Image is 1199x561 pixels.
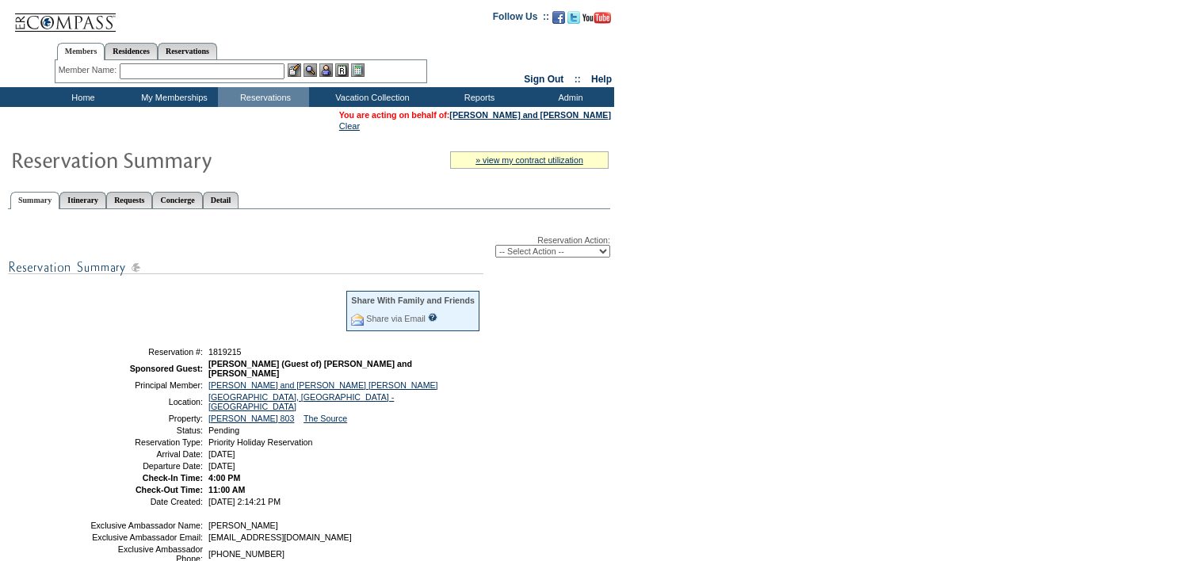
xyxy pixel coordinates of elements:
[339,110,611,120] span: You are acting on behalf of:
[304,63,317,77] img: View
[208,380,438,390] a: [PERSON_NAME] and [PERSON_NAME] [PERSON_NAME]
[136,485,203,494] strong: Check-Out Time:
[351,63,365,77] img: b_calculator.gif
[208,485,245,494] span: 11:00 AM
[218,87,309,107] td: Reservations
[127,87,218,107] td: My Memberships
[208,414,294,423] a: [PERSON_NAME] 803
[428,313,437,322] input: What is this?
[208,473,240,483] span: 4:00 PM
[90,414,203,423] td: Property:
[90,426,203,435] td: Status:
[208,549,284,559] span: [PHONE_NUMBER]
[158,43,217,59] a: Reservations
[90,497,203,506] td: Date Created:
[106,192,152,208] a: Requests
[8,235,610,258] div: Reservation Action:
[475,155,583,165] a: » view my contract utilization
[90,347,203,357] td: Reservation #:
[288,63,301,77] img: b_edit.gif
[59,63,120,77] div: Member Name:
[432,87,523,107] td: Reports
[591,74,612,85] a: Help
[208,437,312,447] span: Priority Holiday Reservation
[10,192,59,209] a: Summary
[567,11,580,24] img: Follow us on Twitter
[130,364,203,373] strong: Sponsored Guest:
[449,110,611,120] a: [PERSON_NAME] and [PERSON_NAME]
[493,10,549,29] td: Follow Us ::
[90,521,203,530] td: Exclusive Ambassador Name:
[567,16,580,25] a: Follow us on Twitter
[59,192,106,208] a: Itinerary
[523,87,614,107] td: Admin
[90,437,203,447] td: Reservation Type:
[208,426,239,435] span: Pending
[208,449,235,459] span: [DATE]
[105,43,158,59] a: Residences
[36,87,127,107] td: Home
[575,74,581,85] span: ::
[335,63,349,77] img: Reservations
[304,414,347,423] a: The Source
[309,87,432,107] td: Vacation Collection
[152,192,202,208] a: Concierge
[524,74,563,85] a: Sign Out
[203,192,239,208] a: Detail
[582,12,611,24] img: Subscribe to our YouTube Channel
[90,449,203,459] td: Arrival Date:
[10,143,327,175] img: Reservaton Summary
[582,16,611,25] a: Subscribe to our YouTube Channel
[143,473,203,483] strong: Check-In Time:
[552,11,565,24] img: Become our fan on Facebook
[208,521,278,530] span: [PERSON_NAME]
[90,392,203,411] td: Location:
[208,461,235,471] span: [DATE]
[90,532,203,542] td: Exclusive Ambassador Email:
[8,258,483,277] img: subTtlResSummary.gif
[208,532,352,542] span: [EMAIL_ADDRESS][DOMAIN_NAME]
[319,63,333,77] img: Impersonate
[552,16,565,25] a: Become our fan on Facebook
[57,43,105,60] a: Members
[208,497,281,506] span: [DATE] 2:14:21 PM
[208,359,412,378] span: [PERSON_NAME] (Guest of) [PERSON_NAME] and [PERSON_NAME]
[208,347,242,357] span: 1819215
[208,392,394,411] a: [GEOGRAPHIC_DATA], [GEOGRAPHIC_DATA] - [GEOGRAPHIC_DATA]
[339,121,360,131] a: Clear
[351,296,475,305] div: Share With Family and Friends
[90,380,203,390] td: Principal Member:
[366,314,426,323] a: Share via Email
[90,461,203,471] td: Departure Date:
